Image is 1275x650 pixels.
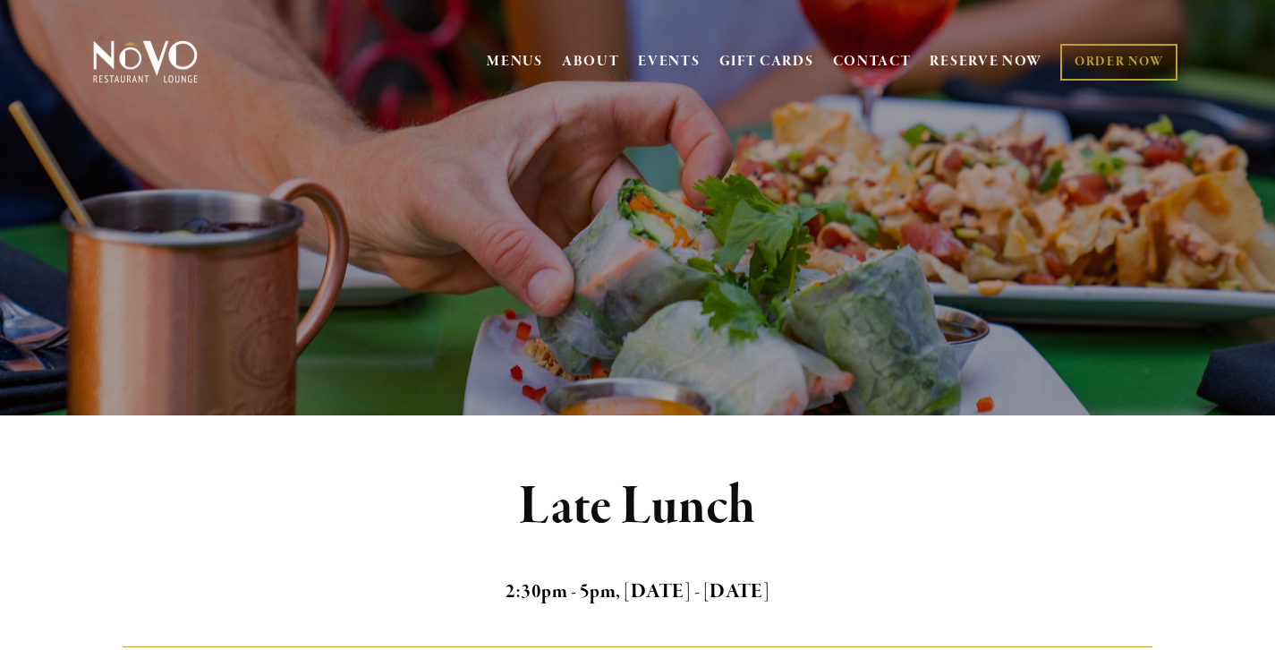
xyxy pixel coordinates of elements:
a: ORDER NOW [1060,44,1177,81]
a: RESERVE NOW [930,45,1042,79]
strong: Late Lunch [519,473,756,541]
a: EVENTS [638,53,700,71]
a: CONTACT [833,45,912,79]
strong: 2:30pm - 5pm, [DATE] - [DATE] [506,579,770,604]
img: Novo Restaurant &amp; Lounge [89,39,201,84]
a: ABOUT [562,53,620,71]
a: GIFT CARDS [719,45,814,79]
a: MENUS [487,53,543,71]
